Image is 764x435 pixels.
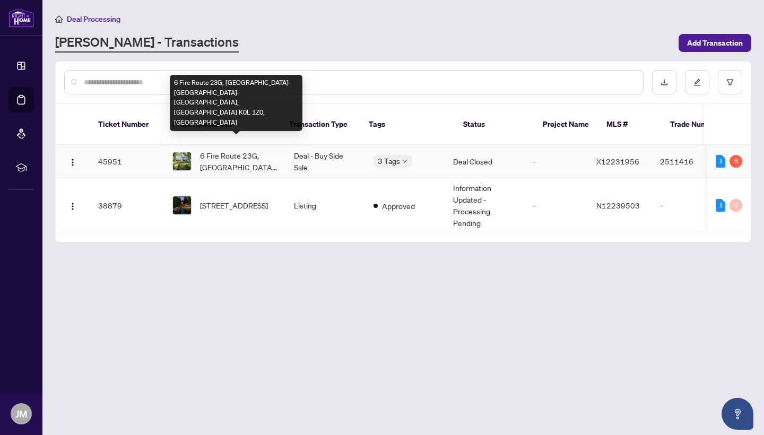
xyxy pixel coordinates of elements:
[90,145,164,178] td: 45951
[596,201,640,210] span: N12239503
[173,152,191,170] img: thumbnail-img
[55,33,239,53] a: [PERSON_NAME] - Transactions
[64,153,81,170] button: Logo
[170,75,302,131] div: 6 Fire Route 23G, [GEOGRAPHIC_DATA]-[GEOGRAPHIC_DATA]-[GEOGRAPHIC_DATA], [GEOGRAPHIC_DATA] K0L 1Z...
[524,145,588,178] td: -
[55,15,63,23] span: home
[726,79,734,86] span: filter
[68,202,77,211] img: Logo
[173,196,191,214] img: thumbnail-img
[652,178,726,233] td: -
[524,178,588,233] td: -
[722,398,753,430] button: Open asap
[164,104,281,145] th: Property Address
[402,159,407,164] span: down
[285,178,365,233] td: Listing
[67,14,120,24] span: Deal Processing
[730,199,742,212] div: 0
[652,145,726,178] td: 2511416
[661,79,668,86] span: download
[90,104,164,145] th: Ticket Number
[378,155,400,167] span: 3 Tags
[285,145,365,178] td: Deal - Buy Side Sale
[200,150,277,173] span: 6 Fire Route 23G, [GEOGRAPHIC_DATA]-[GEOGRAPHIC_DATA]-[GEOGRAPHIC_DATA], [GEOGRAPHIC_DATA] K0L 1Z...
[382,200,415,212] span: Approved
[64,197,81,214] button: Logo
[200,199,268,211] span: [STREET_ADDRESS]
[596,156,639,166] span: X12231956
[8,8,34,28] img: logo
[445,178,524,233] td: Information Updated - Processing Pending
[687,34,743,51] span: Add Transaction
[716,199,725,212] div: 1
[693,79,701,86] span: edit
[360,104,455,145] th: Tags
[718,70,742,94] button: filter
[652,70,676,94] button: download
[534,104,598,145] th: Project Name
[730,155,742,168] div: 6
[68,158,77,167] img: Logo
[445,145,524,178] td: Deal Closed
[716,155,725,168] div: 1
[598,104,662,145] th: MLS #
[281,104,360,145] th: Transaction Type
[90,178,164,233] td: 38879
[15,406,27,421] span: JM
[662,104,736,145] th: Trade Number
[685,70,709,94] button: edit
[679,34,751,52] button: Add Transaction
[455,104,534,145] th: Status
